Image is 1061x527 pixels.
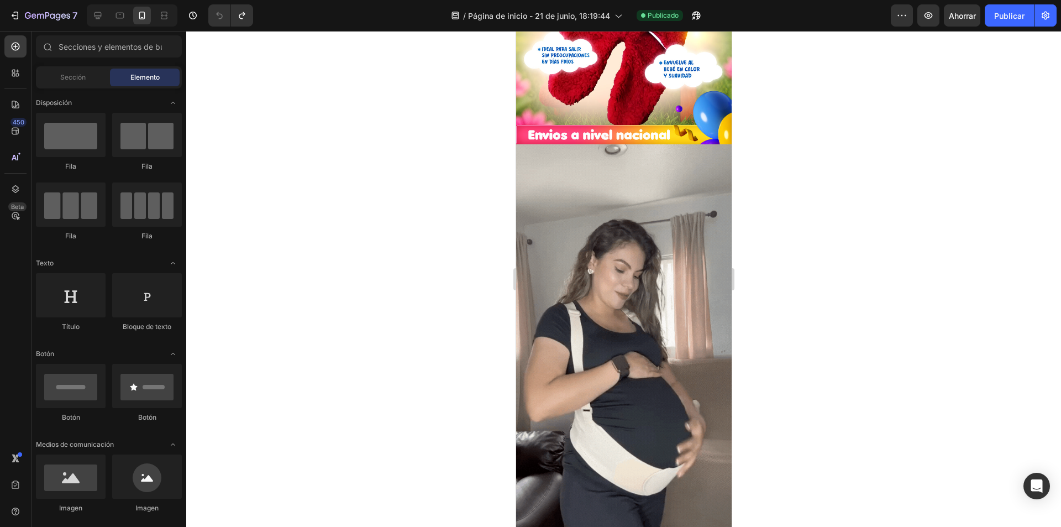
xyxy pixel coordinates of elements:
font: Sección [60,73,86,81]
font: Publicado [648,11,679,19]
font: Ahorrar [949,11,976,20]
font: Publicar [994,11,1025,20]
font: Botón [62,413,80,421]
button: 7 [4,4,82,27]
font: Fila [65,162,76,170]
button: Publicar [985,4,1034,27]
font: / [463,11,466,20]
font: Fila [141,162,153,170]
div: Abrir Intercom Messenger [1023,473,1050,499]
font: Botón [36,349,54,358]
font: Fila [141,232,153,240]
div: Deshacer/Rehacer [208,4,253,27]
font: Título [62,322,80,331]
span: Abrir con palanca [164,94,182,112]
span: Abrir con palanca [164,254,182,272]
font: Texto [36,259,54,267]
button: Ahorrar [944,4,980,27]
span: Abrir con palanca [164,345,182,363]
font: Bloque de texto [123,322,171,331]
font: Página de inicio - 21 de junio, 18:19:44 [468,11,610,20]
font: Medios de comunicación [36,440,114,448]
span: Abrir con palanca [164,436,182,453]
input: Secciones y elementos de búsqueda [36,35,182,58]
font: Fila [65,232,76,240]
font: 7 [72,10,77,21]
font: Disposición [36,98,72,107]
font: Imagen [59,504,82,512]
font: Botón [138,413,156,421]
font: Imagen [135,504,159,512]
font: Elemento [130,73,160,81]
font: 450 [13,118,24,126]
font: Beta [11,203,24,211]
iframe: Área de diseño [516,31,732,527]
